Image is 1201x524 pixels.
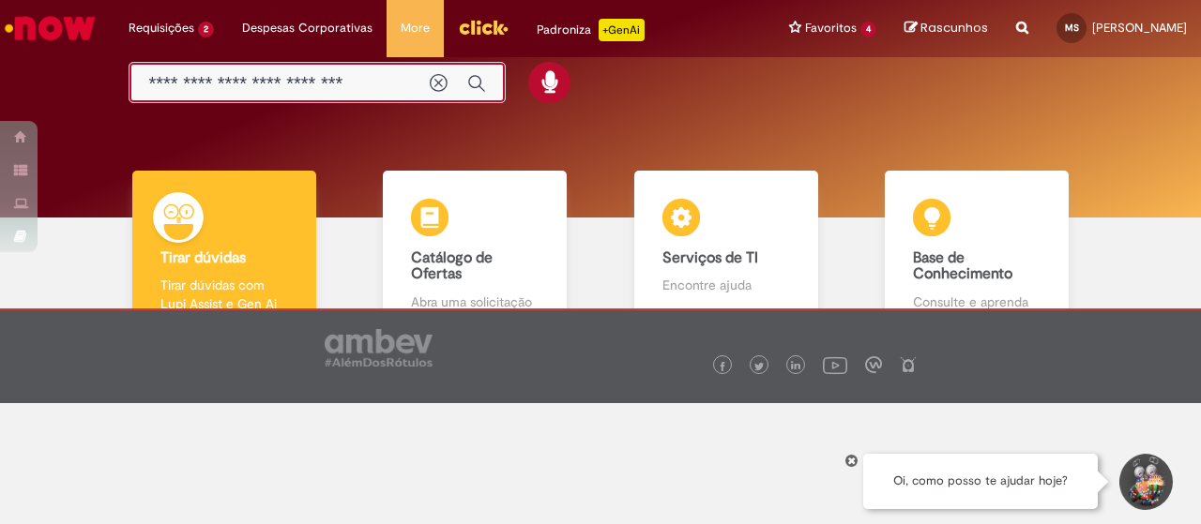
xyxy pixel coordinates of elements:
[1092,20,1187,36] span: [PERSON_NAME]
[160,276,288,313] p: Tirar dúvidas com Lupi Assist e Gen Ai
[1065,22,1079,34] span: MS
[411,292,539,311] p: Abra uma solicitação
[129,19,194,37] span: Requisições
[900,356,917,373] img: logo_footer_naosei.png
[401,19,430,37] span: More
[905,20,988,37] a: Rascunhos
[823,352,847,377] img: logo_footer_youtube.png
[754,362,764,371] img: logo_footer_twitter.png
[865,356,882,373] img: logo_footer_workplace.png
[350,171,601,333] a: Catálogo de Ofertas Abra uma solicitação
[600,171,852,333] a: Serviços de TI Encontre ajuda
[411,248,493,284] b: Catálogo de Ofertas
[242,19,372,37] span: Despesas Corporativas
[913,248,1012,284] b: Base de Conhecimento
[791,361,800,372] img: logo_footer_linkedin.png
[805,19,857,37] span: Favoritos
[662,276,790,294] p: Encontre ajuda
[913,292,1041,311] p: Consulte e aprenda
[860,22,876,37] span: 4
[718,362,727,371] img: logo_footer_facebook.png
[852,171,1103,333] a: Base de Conhecimento Consulte e aprenda
[537,19,645,41] div: Padroniza
[1117,454,1173,510] button: Iniciar Conversa de Suporte
[458,13,509,41] img: click_logo_yellow_360x200.png
[920,19,988,37] span: Rascunhos
[2,9,99,47] img: ServiceNow
[325,329,433,367] img: logo_footer_ambev_rotulo_gray.png
[599,19,645,41] p: +GenAi
[198,22,214,37] span: 2
[662,248,758,267] b: Serviços de TI
[99,171,350,333] a: Tirar dúvidas Tirar dúvidas com Lupi Assist e Gen Ai
[160,248,246,267] b: Tirar dúvidas
[863,454,1098,509] div: Oi, como posso te ajudar hoje?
